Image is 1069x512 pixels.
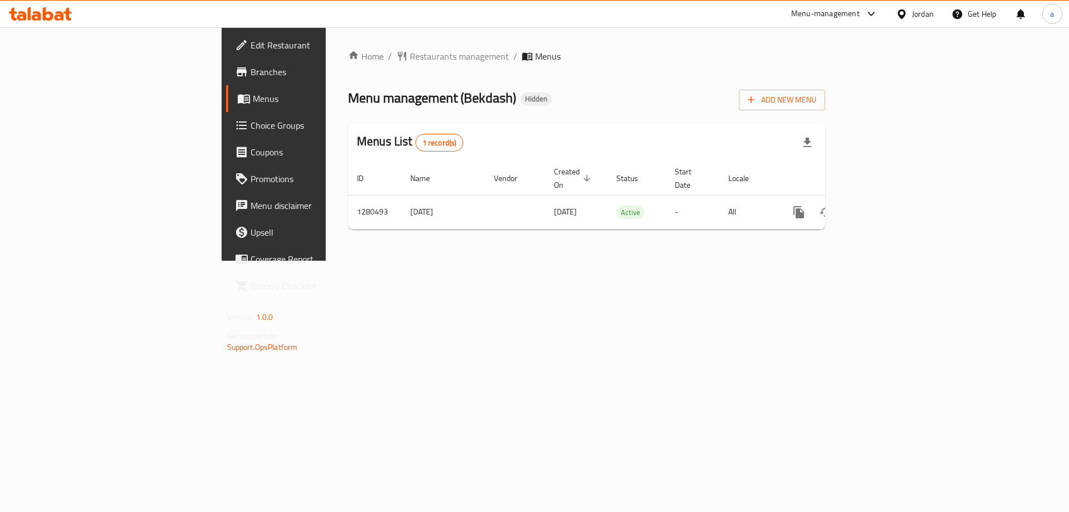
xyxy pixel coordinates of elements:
[494,172,532,185] span: Vendor
[253,92,391,105] span: Menus
[251,199,391,212] span: Menu disclaimer
[226,32,400,58] a: Edit Restaurant
[675,165,706,192] span: Start Date
[416,138,463,148] span: 1 record(s)
[812,199,839,226] button: Change Status
[554,165,594,192] span: Created On
[616,206,645,219] div: Active
[396,50,509,63] a: Restaurants management
[791,7,860,21] div: Menu-management
[348,85,516,110] span: Menu management ( Bekdash )
[226,272,400,299] a: Grocery Checklist
[226,246,400,272] a: Coverage Report
[251,119,391,132] span: Choice Groups
[251,172,391,186] span: Promotions
[719,195,777,229] td: All
[666,195,719,229] td: -
[739,90,825,110] button: Add New Menu
[226,219,400,246] a: Upsell
[251,252,391,266] span: Coverage Report
[1050,8,1054,20] span: a
[513,50,517,63] li: /
[521,94,552,104] span: Hidden
[777,162,901,196] th: Actions
[226,192,400,219] a: Menu disclaimer
[554,204,577,219] span: [DATE]
[348,162,901,230] table: enhanced table
[357,172,378,185] span: ID
[227,310,254,324] span: Version:
[415,134,464,152] div: Total records count
[226,85,400,112] a: Menus
[227,340,298,354] a: Support.OpsPlatform
[227,329,278,343] span: Get support on:
[410,172,444,185] span: Name
[348,50,825,63] nav: breadcrumb
[786,199,812,226] button: more
[748,93,816,107] span: Add New Menu
[521,92,552,106] div: Hidden
[616,206,645,219] span: Active
[535,50,561,63] span: Menus
[616,172,653,185] span: Status
[251,226,391,239] span: Upsell
[912,8,934,20] div: Jordan
[728,172,763,185] span: Locale
[251,145,391,159] span: Coupons
[256,310,273,324] span: 1.0.0
[401,195,485,229] td: [DATE]
[251,65,391,79] span: Branches
[226,112,400,139] a: Choice Groups
[251,38,391,52] span: Edit Restaurant
[794,129,821,156] div: Export file
[357,133,463,152] h2: Menus List
[226,58,400,85] a: Branches
[410,50,509,63] span: Restaurants management
[226,165,400,192] a: Promotions
[226,139,400,165] a: Coupons
[251,279,391,292] span: Grocery Checklist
